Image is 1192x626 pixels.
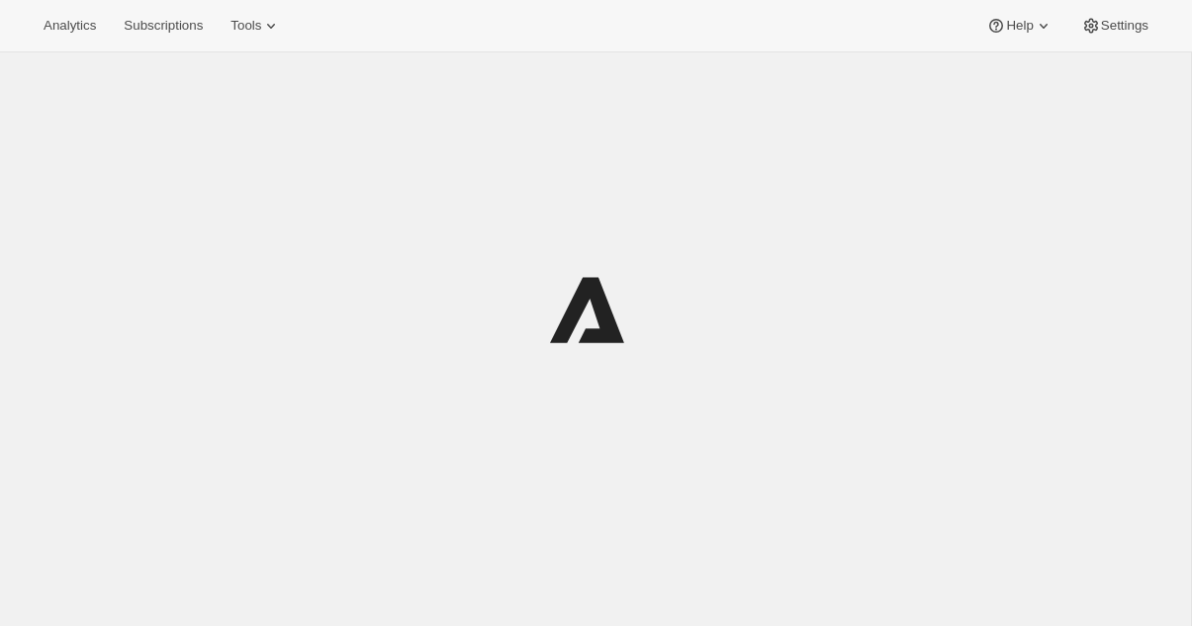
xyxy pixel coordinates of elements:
span: Tools [230,18,261,34]
button: Tools [219,12,293,40]
button: Settings [1069,12,1160,40]
button: Subscriptions [112,12,215,40]
button: Help [974,12,1064,40]
span: Settings [1101,18,1148,34]
span: Subscriptions [124,18,203,34]
button: Analytics [32,12,108,40]
span: Analytics [44,18,96,34]
span: Help [1006,18,1033,34]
